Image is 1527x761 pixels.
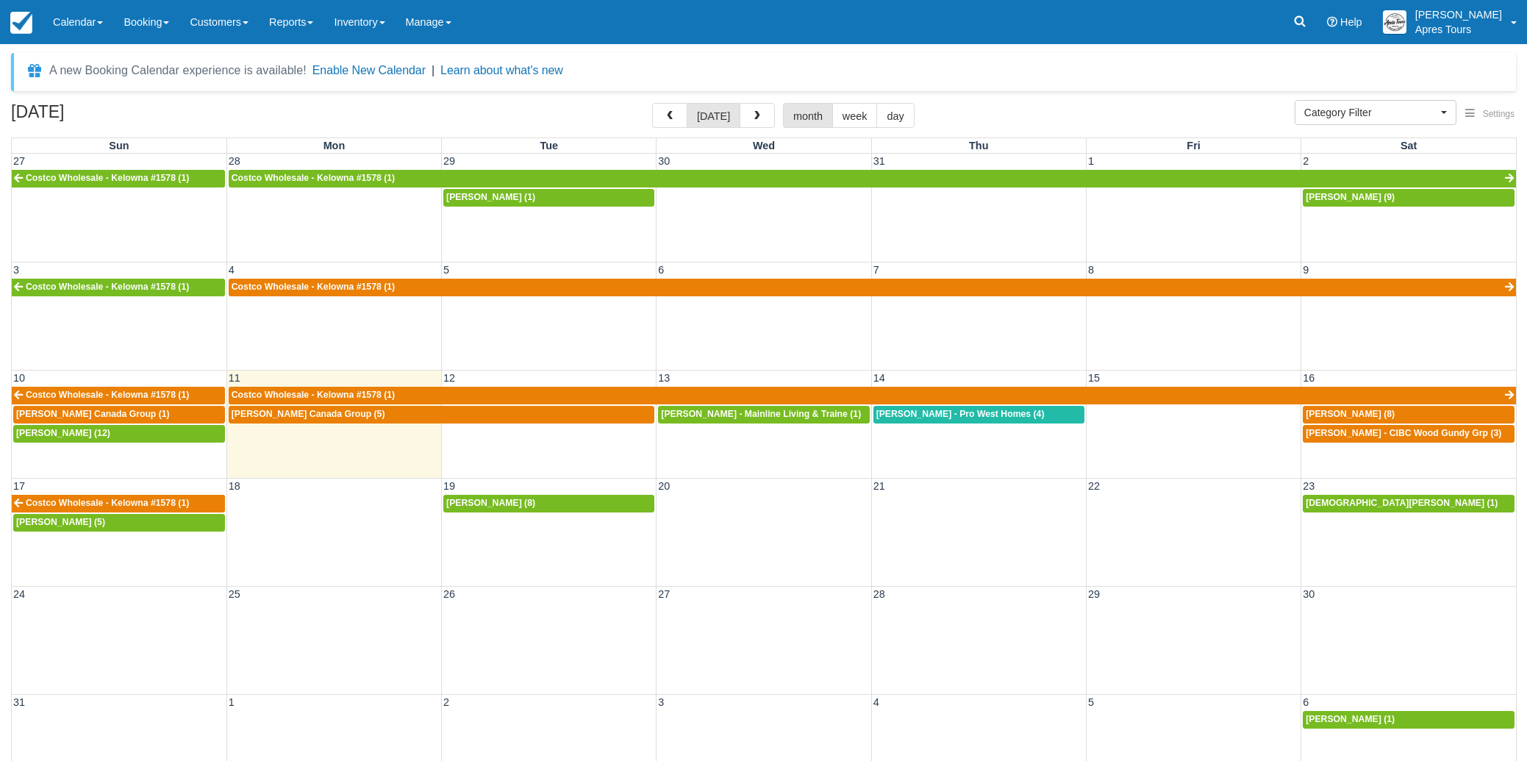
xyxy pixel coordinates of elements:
button: Category Filter [1295,100,1456,125]
span: [PERSON_NAME] (5) [16,517,105,527]
span: 21 [872,480,887,492]
img: A1 [1383,10,1406,34]
span: Costco Wholesale - Kelowna #1578 (1) [26,282,189,292]
a: [PERSON_NAME] (5) [13,514,225,532]
span: [DEMOGRAPHIC_DATA][PERSON_NAME] (1) [1306,498,1498,508]
a: [PERSON_NAME] - Mainline Living & Traine (1) [658,406,869,424]
a: [PERSON_NAME] (8) [1303,406,1515,424]
button: day [876,103,914,128]
span: 8 [1087,264,1095,276]
span: [PERSON_NAME] - Pro West Homes (4) [876,409,1045,419]
span: 29 [442,155,457,167]
span: 25 [227,588,242,600]
span: [PERSON_NAME] (8) [1306,409,1395,419]
span: Sun [109,140,129,151]
a: [DEMOGRAPHIC_DATA][PERSON_NAME] (1) [1303,495,1515,512]
div: A new Booking Calendar experience is available! [49,62,307,79]
button: week [832,103,878,128]
span: 29 [1087,588,1101,600]
a: [PERSON_NAME] (1) [443,189,654,207]
h2: [DATE] [11,103,197,130]
span: 6 [657,264,665,276]
a: Costco Wholesale - Kelowna #1578 (1) [229,279,1516,296]
span: 11 [227,372,242,384]
span: 22 [1087,480,1101,492]
span: 30 [1301,588,1316,600]
span: 12 [442,372,457,384]
span: Category Filter [1304,105,1437,120]
span: 31 [872,155,887,167]
span: 5 [442,264,451,276]
span: Costco Wholesale - Kelowna #1578 (1) [26,390,189,400]
a: Learn about what's new [440,64,563,76]
span: 10 [12,372,26,384]
span: [PERSON_NAME] Canada Group (5) [232,409,385,419]
span: 2 [1301,155,1310,167]
span: 9 [1301,264,1310,276]
a: Costco Wholesale - Kelowna #1578 (1) [12,279,225,296]
span: 23 [1301,480,1316,492]
a: Costco Wholesale - Kelowna #1578 (1) [229,387,1516,404]
span: Help [1340,16,1362,28]
span: [PERSON_NAME] - CIBC Wood Gundy Grp (3) [1306,428,1501,438]
span: 26 [442,588,457,600]
span: Settings [1483,109,1515,119]
a: [PERSON_NAME] Canada Group (1) [13,406,225,424]
span: 6 [1301,696,1310,708]
span: [PERSON_NAME] (9) [1306,192,1395,202]
span: Costco Wholesale - Kelowna #1578 (1) [26,498,189,508]
span: [PERSON_NAME] Canada Group (1) [16,409,170,419]
span: 1 [1087,155,1095,167]
span: 2 [442,696,451,708]
a: [PERSON_NAME] (12) [13,425,225,443]
span: Mon [323,140,346,151]
a: [PERSON_NAME] - CIBC Wood Gundy Grp (3) [1303,425,1515,443]
span: 1 [227,696,236,708]
span: 24 [12,588,26,600]
a: Costco Wholesale - Kelowna #1578 (1) [12,495,225,512]
a: Costco Wholesale - Kelowna #1578 (1) [229,170,1516,187]
span: Tue [540,140,558,151]
span: [PERSON_NAME] (12) [16,428,110,438]
span: Costco Wholesale - Kelowna #1578 (1) [232,282,395,292]
span: Costco Wholesale - Kelowna #1578 (1) [26,173,189,183]
a: [PERSON_NAME] - Pro West Homes (4) [873,406,1084,424]
a: Costco Wholesale - Kelowna #1578 (1) [12,170,225,187]
p: Apres Tours [1415,22,1502,37]
span: 5 [1087,696,1095,708]
span: 7 [872,264,881,276]
span: 16 [1301,372,1316,384]
span: [PERSON_NAME] (8) [446,498,535,508]
span: 4 [872,696,881,708]
span: 30 [657,155,671,167]
span: 15 [1087,372,1101,384]
span: 28 [872,588,887,600]
span: 17 [12,480,26,492]
span: Sat [1401,140,1417,151]
img: checkfront-main-nav-mini-logo.png [10,12,32,34]
span: Fri [1187,140,1200,151]
span: 18 [227,480,242,492]
a: [PERSON_NAME] Canada Group (5) [229,406,655,424]
span: 31 [12,696,26,708]
p: [PERSON_NAME] [1415,7,1502,22]
a: [PERSON_NAME] (9) [1303,189,1515,207]
span: 27 [12,155,26,167]
a: [PERSON_NAME] (1) [1303,711,1515,729]
a: Costco Wholesale - Kelowna #1578 (1) [12,387,225,404]
span: 13 [657,372,671,384]
button: Enable New Calendar [312,63,426,78]
span: 20 [657,480,671,492]
button: [DATE] [687,103,740,128]
span: Thu [969,140,988,151]
i: Help [1327,17,1337,27]
span: Costco Wholesale - Kelowna #1578 (1) [232,390,395,400]
span: 3 [657,696,665,708]
span: [PERSON_NAME] - Mainline Living & Traine (1) [661,409,861,419]
span: 3 [12,264,21,276]
span: 27 [657,588,671,600]
span: 4 [227,264,236,276]
button: Settings [1456,104,1523,125]
span: Wed [753,140,775,151]
a: [PERSON_NAME] (8) [443,495,654,512]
